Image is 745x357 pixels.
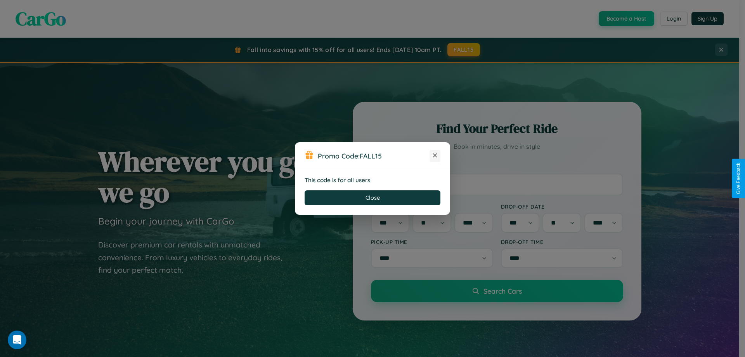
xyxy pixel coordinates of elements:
strong: This code is for all users [305,176,370,184]
b: FALL15 [360,152,382,160]
button: Close [305,190,440,205]
h3: Promo Code: [318,152,430,160]
div: Open Intercom Messenger [8,331,26,349]
div: Give Feedback [736,163,741,194]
